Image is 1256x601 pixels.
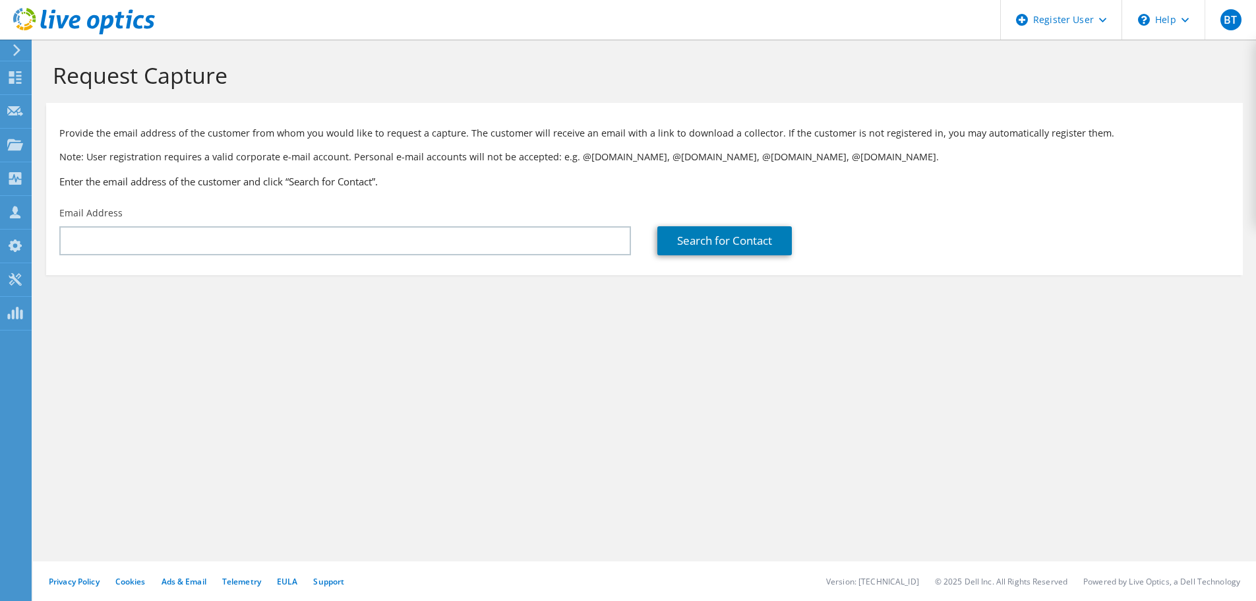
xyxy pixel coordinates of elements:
[115,576,146,587] a: Cookies
[1138,14,1150,26] svg: \n
[59,126,1230,141] p: Provide the email address of the customer from whom you would like to request a capture. The cust...
[222,576,261,587] a: Telemetry
[59,174,1230,189] h3: Enter the email address of the customer and click “Search for Contact”.
[59,206,123,220] label: Email Address
[1220,9,1241,30] span: BT
[1083,576,1240,587] li: Powered by Live Optics, a Dell Technology
[935,576,1067,587] li: © 2025 Dell Inc. All Rights Reserved
[277,576,297,587] a: EULA
[162,576,206,587] a: Ads & Email
[59,150,1230,164] p: Note: User registration requires a valid corporate e-mail account. Personal e-mail accounts will ...
[53,61,1230,89] h1: Request Capture
[49,576,100,587] a: Privacy Policy
[313,576,344,587] a: Support
[657,226,792,255] a: Search for Contact
[826,576,919,587] li: Version: [TECHNICAL_ID]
